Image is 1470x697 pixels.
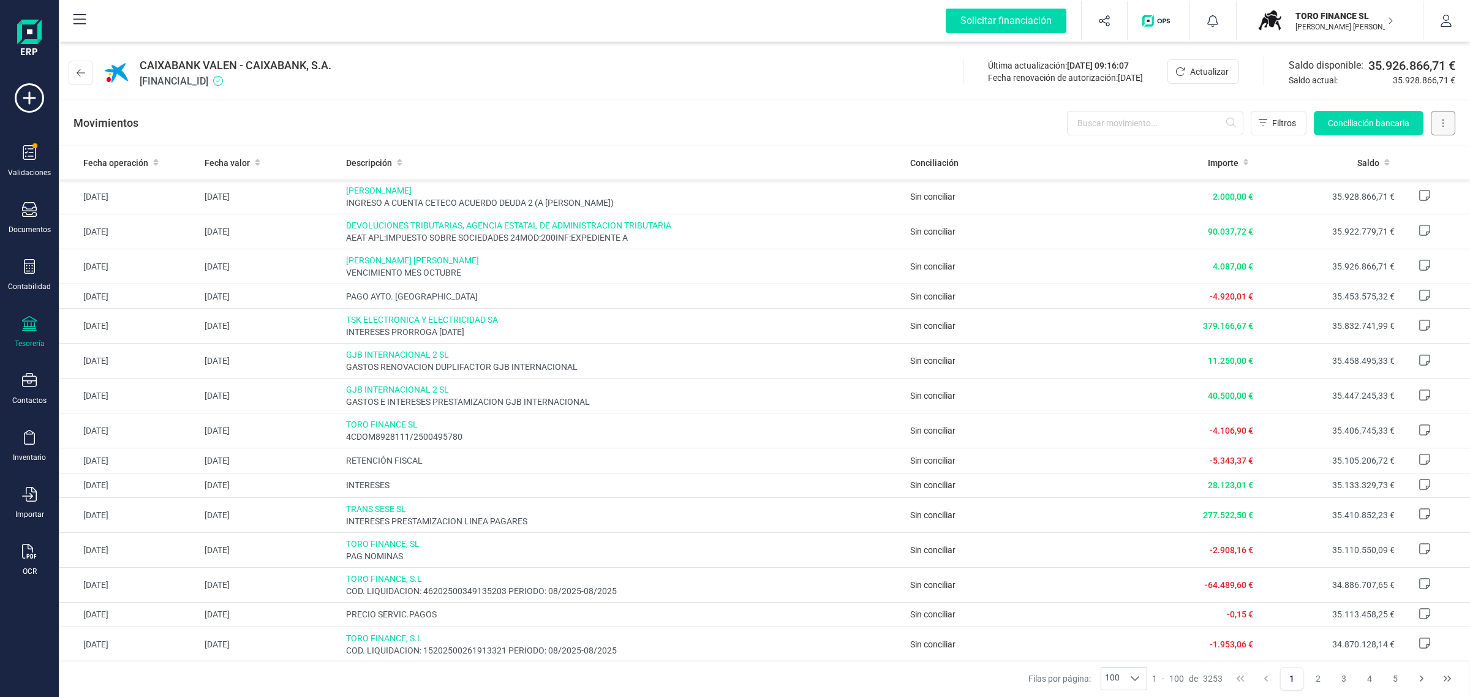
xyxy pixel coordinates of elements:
[1169,673,1184,685] span: 100
[17,20,42,59] img: Logo Finanedi
[931,1,1081,40] button: Solicitar financiación
[200,627,341,662] td: [DATE]
[346,608,901,620] span: PRECIO SERVIC.PAGOS
[346,396,901,408] span: GASTOS E INTERESES PRESTAMIZACION GJB INTERNACIONAL
[1258,413,1399,448] td: 35.406.745,33 €
[1328,117,1409,129] span: Conciliación bancaria
[1142,15,1175,27] img: Logo de OPS
[1208,227,1253,236] span: 90.037,72 €
[346,197,901,209] span: INGRESO A CUENTA CETECO ACUERDO DEUDA 2 (A [PERSON_NAME])
[1258,448,1399,473] td: 35.105.206,72 €
[1280,667,1303,690] button: Page 1
[346,418,901,431] span: TORO FINANCE SL
[1067,61,1129,70] span: [DATE] 09:16:07
[910,609,956,619] span: Sin conciliar
[910,639,956,649] span: Sin conciliar
[1258,379,1399,413] td: 35.447.245,33 €
[346,219,901,232] span: DEVOLUCIONES TRIBUTARIAS, AGENCIA ESTATAL DE ADMINISTRACION TRIBUTARIA
[910,321,956,331] span: Sin conciliar
[346,326,901,338] span: INTERESES PRORROGA [DATE]
[140,57,331,74] span: CAIXABANK VALEN - CAIXABANK, S.A.
[346,184,901,197] span: [PERSON_NAME]
[910,292,956,301] span: Sin conciliar
[910,262,956,271] span: Sin conciliar
[59,497,200,532] td: [DATE]
[83,157,148,169] span: Fecha operación
[1229,667,1252,690] button: First Page
[59,179,200,214] td: [DATE]
[346,454,901,467] span: RETENCIÓN FISCAL
[200,413,341,448] td: [DATE]
[1368,57,1455,74] span: 35.926.866,71 €
[1210,426,1253,435] span: -4.106,90 €
[1135,1,1182,40] button: Logo de OPS
[1227,609,1253,619] span: -0,15 €
[1205,580,1253,590] span: -64.489,60 €
[910,545,956,555] span: Sin conciliar
[1295,22,1393,32] p: [PERSON_NAME] [PERSON_NAME]
[1118,73,1143,83] span: [DATE]
[59,413,200,448] td: [DATE]
[200,379,341,413] td: [DATE]
[1208,391,1253,401] span: 40.500,00 €
[346,232,901,244] span: AEAT APL:IMPUESTO SOBRE SOCIEDADES 24MOD:200INF:EXPEDIENTE A
[1258,214,1399,249] td: 35.922.779,71 €
[1101,668,1123,690] span: 100
[1189,673,1198,685] span: de
[8,282,51,292] div: Contabilidad
[59,567,200,602] td: [DATE]
[1208,157,1238,169] span: Importe
[346,254,901,266] span: [PERSON_NAME] [PERSON_NAME]
[1251,1,1408,40] button: TOTORO FINANCE SL[PERSON_NAME] [PERSON_NAME]
[1190,66,1229,78] span: Actualizar
[15,339,45,348] div: Tesorería
[1213,262,1253,271] span: 4.087,00 €
[910,356,956,366] span: Sin conciliar
[1203,673,1223,685] span: 3253
[1410,667,1433,690] button: Next Page
[346,632,901,644] span: TORO FINANCE, S.L
[1332,667,1355,690] button: Page 3
[910,227,956,236] span: Sin conciliar
[200,309,341,344] td: [DATE]
[346,266,901,279] span: VENCIMIENTO MES OCTUBRE
[59,448,200,473] td: [DATE]
[200,179,341,214] td: [DATE]
[23,567,37,576] div: OCR
[59,309,200,344] td: [DATE]
[346,573,901,585] span: TORO FINANCE, S.L
[15,510,44,519] div: Importar
[1254,667,1278,690] button: Previous Page
[1256,7,1283,34] img: TO
[346,314,901,326] span: TSK ELECTRONICA Y ELECTRICIDAD SA
[1258,602,1399,627] td: 35.113.458,25 €
[1152,673,1157,685] span: 1
[1210,545,1253,555] span: -2.908,16 €
[346,644,901,657] span: COD. LIQUIDACION: 15202500261913321 PERIODO: 08/2025-08/2025
[59,532,200,567] td: [DATE]
[1272,117,1296,129] span: Filtros
[346,515,901,527] span: INTERESES PRESTAMIZACION LINEA PAGARES
[1210,639,1253,649] span: -1.953,06 €
[1208,480,1253,490] span: 28.123,01 €
[59,627,200,662] td: [DATE]
[1167,59,1239,84] button: Actualizar
[13,453,46,462] div: Inventario
[200,567,341,602] td: [DATE]
[346,348,901,361] span: GJB INTERNACIONAL 2 SL
[200,473,341,497] td: [DATE]
[346,361,901,373] span: GASTOS RENOVACION DUPLIFACTOR GJB INTERNACIONAL
[346,503,901,515] span: TRANS SESE SL
[1258,249,1399,284] td: 35.926.866,71 €
[346,290,901,303] span: PAGO AYTO. [GEOGRAPHIC_DATA]
[200,214,341,249] td: [DATE]
[1357,157,1379,169] span: Saldo
[59,249,200,284] td: [DATE]
[910,456,956,465] span: Sin conciliar
[140,74,331,89] span: [FINANCIAL_ID]
[1258,473,1399,497] td: 35.133.329,73 €
[200,344,341,379] td: [DATE]
[1436,667,1459,690] button: Last Page
[1210,456,1253,465] span: -5.343,37 €
[910,391,956,401] span: Sin conciliar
